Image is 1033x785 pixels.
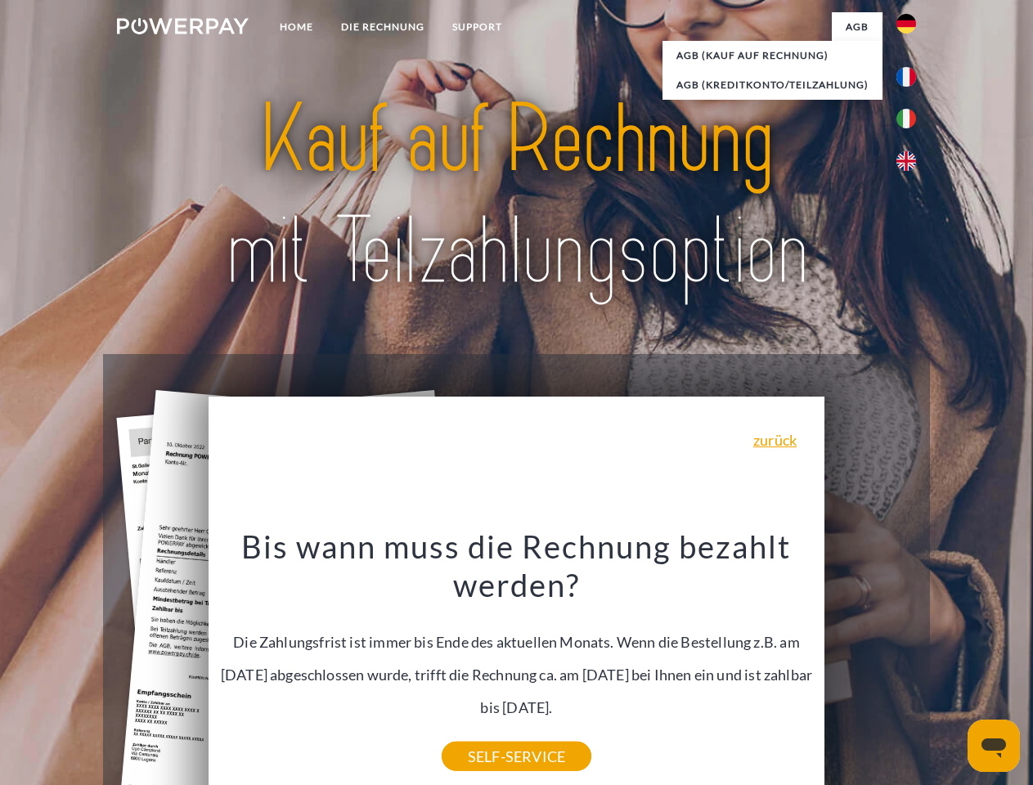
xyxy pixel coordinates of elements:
[156,78,877,313] img: title-powerpay_de.svg
[438,12,516,42] a: SUPPORT
[662,70,883,100] a: AGB (Kreditkonto/Teilzahlung)
[896,151,916,171] img: en
[896,14,916,34] img: de
[832,12,883,42] a: agb
[442,742,591,771] a: SELF-SERVICE
[896,109,916,128] img: it
[117,18,249,34] img: logo-powerpay-white.svg
[968,720,1020,772] iframe: Schaltfläche zum Öffnen des Messaging-Fensters
[896,67,916,87] img: fr
[753,433,797,447] a: zurück
[327,12,438,42] a: DIE RECHNUNG
[266,12,327,42] a: Home
[218,527,815,605] h3: Bis wann muss die Rechnung bezahlt werden?
[662,41,883,70] a: AGB (Kauf auf Rechnung)
[218,527,815,756] div: Die Zahlungsfrist ist immer bis Ende des aktuellen Monats. Wenn die Bestellung z.B. am [DATE] abg...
